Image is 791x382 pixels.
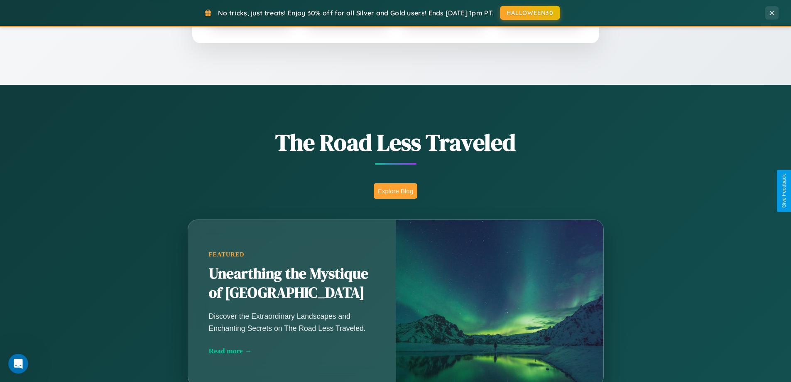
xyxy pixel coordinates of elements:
span: No tricks, just treats! Enjoy 30% off for all Silver and Gold users! Ends [DATE] 1pm PT. [218,9,494,17]
h1: The Road Less Traveled [147,126,645,158]
h2: Unearthing the Mystique of [GEOGRAPHIC_DATA] [209,264,375,303]
iframe: Intercom live chat [8,354,28,374]
div: Give Feedback [781,174,787,208]
button: HALLOWEEN30 [500,6,560,20]
button: Explore Blog [374,183,417,199]
p: Discover the Extraordinary Landscapes and Enchanting Secrets on The Road Less Traveled. [209,311,375,334]
div: Read more → [209,347,375,355]
div: Featured [209,251,375,258]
